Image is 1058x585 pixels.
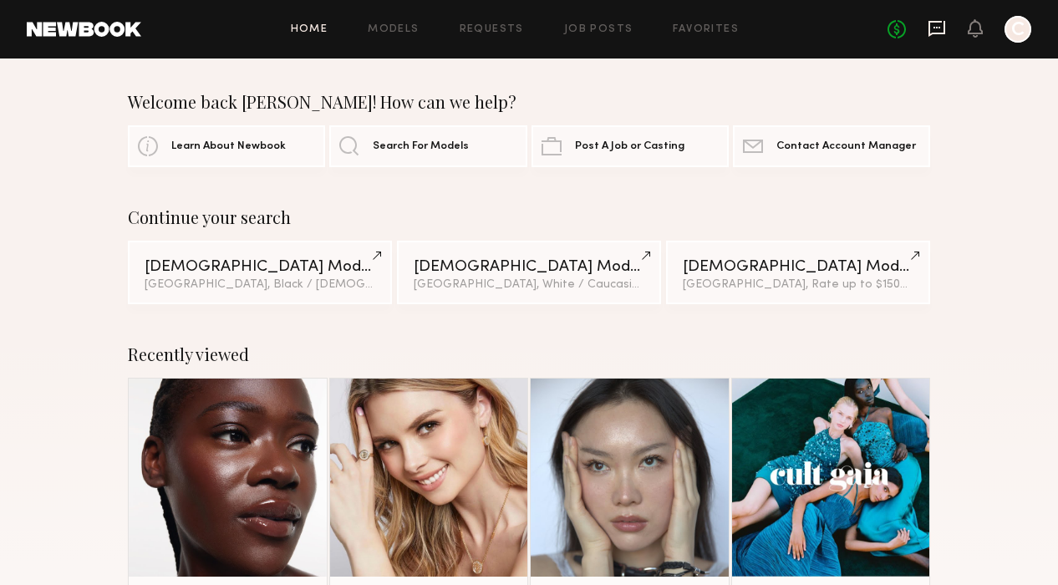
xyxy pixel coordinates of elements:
a: Contact Account Manager [733,125,930,167]
div: Welcome back [PERSON_NAME]! How can we help? [128,92,930,112]
a: Requests [460,24,524,35]
div: Recently viewed [128,344,930,364]
a: Learn About Newbook [128,125,325,167]
div: [GEOGRAPHIC_DATA], Black / [DEMOGRAPHIC_DATA] [145,279,375,291]
a: Home [291,24,328,35]
div: [DEMOGRAPHIC_DATA] Models [145,259,375,275]
span: Search For Models [373,141,469,152]
a: Search For Models [329,125,526,167]
span: Learn About Newbook [171,141,286,152]
a: C [1005,16,1031,43]
div: [GEOGRAPHIC_DATA], White / Caucasian [414,279,644,291]
span: Contact Account Manager [776,141,916,152]
a: Job Posts [564,24,633,35]
div: [GEOGRAPHIC_DATA], Rate up to $150 [683,279,913,291]
a: Post A Job or Casting [532,125,729,167]
a: [DEMOGRAPHIC_DATA] Models[GEOGRAPHIC_DATA], White / Caucasian [397,241,661,304]
div: [DEMOGRAPHIC_DATA] Models [683,259,913,275]
a: Favorites [673,24,739,35]
a: [DEMOGRAPHIC_DATA] Models[GEOGRAPHIC_DATA], Rate up to $150&1other filter [666,241,930,304]
div: [DEMOGRAPHIC_DATA] Models [414,259,644,275]
a: [DEMOGRAPHIC_DATA] Models[GEOGRAPHIC_DATA], Black / [DEMOGRAPHIC_DATA] [128,241,392,304]
div: Continue your search [128,207,930,227]
a: Models [368,24,419,35]
span: Post A Job or Casting [575,141,684,152]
